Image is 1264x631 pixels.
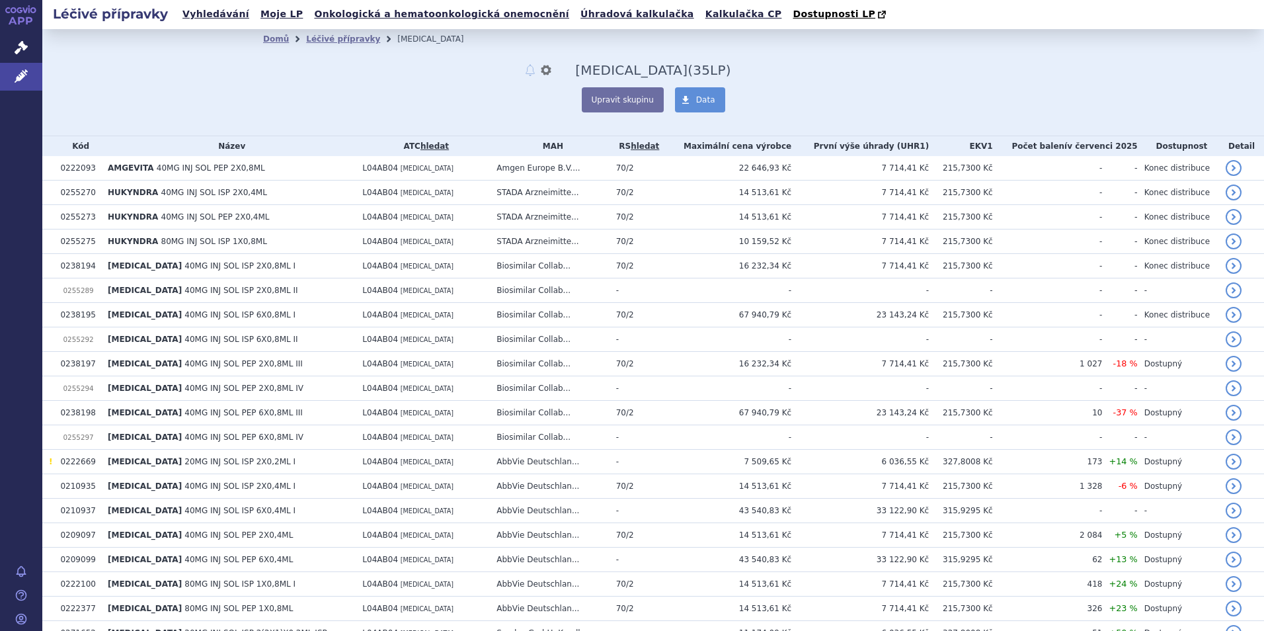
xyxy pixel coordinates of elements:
[1138,303,1219,327] td: Konec distribuce
[362,555,398,564] span: L04AB04
[929,523,992,548] td: 215,7300 Kč
[310,5,573,23] a: Onkologická a hematoonkologická onemocnění
[616,579,634,589] span: 70/2
[616,359,634,368] span: 70/2
[362,310,398,319] span: L04AB04
[789,5,892,24] a: Dostupnosti LP
[362,506,398,515] span: L04AB04
[675,87,725,112] a: Data
[490,499,609,523] td: AbbVie Deutschlan...
[616,482,634,491] span: 70/2
[401,238,454,245] span: [MEDICAL_DATA]
[791,474,929,499] td: 7 714,41 Kč
[610,450,662,474] td: -
[362,579,398,589] span: L04AB04
[54,230,101,254] td: 0255275
[1138,352,1219,376] td: Dostupný
[1219,136,1264,156] th: Detail
[993,425,1103,450] td: -
[1102,230,1137,254] td: -
[401,434,454,441] span: [MEDICAL_DATA]
[490,205,609,230] td: STADA Arzneimitte...
[362,384,398,393] span: L04AB04
[993,230,1103,254] td: -
[1067,142,1137,151] span: v červenci 2025
[1109,579,1137,589] span: +24 %
[616,604,634,613] span: 70/2
[616,261,634,271] span: 70/2
[662,425,791,450] td: -
[1226,601,1242,616] a: detail
[1226,258,1242,274] a: detail
[1102,425,1137,450] td: -
[616,310,634,319] span: 70/2
[401,214,454,221] span: [MEDICAL_DATA]
[993,523,1103,548] td: 2 084
[184,457,296,466] span: 20MG INJ SOL ISP 2X0,2ML I
[362,359,398,368] span: L04AB04
[662,254,791,278] td: 16 232,34 Kč
[791,327,929,352] td: -
[610,327,662,352] td: -
[929,401,992,425] td: 215,7300 Kč
[1226,429,1242,445] a: detail
[54,597,101,621] td: 0222377
[401,605,454,612] span: [MEDICAL_DATA]
[616,237,634,246] span: 70/2
[696,95,715,105] span: Data
[108,188,158,197] span: HUKYNDRA
[108,555,182,564] span: [MEDICAL_DATA]
[662,352,791,376] td: 16 232,34 Kč
[161,212,270,222] span: 40MG INJ SOL PEP 2X0,4ML
[1226,185,1242,200] a: detail
[662,499,791,523] td: 43 540,83 Kč
[662,278,791,303] td: -
[1226,282,1242,298] a: detail
[1102,181,1137,205] td: -
[161,237,267,246] span: 80MG INJ SOL ISP 1X0,8ML
[490,401,609,425] td: Biosimilar Collab...
[791,278,929,303] td: -
[791,523,929,548] td: 7 714,41 Kč
[662,181,791,205] td: 14 513,61 Kč
[356,136,490,156] th: ATC
[524,62,537,78] button: notifikace
[362,188,398,197] span: L04AB04
[688,62,731,78] span: ( LP)
[401,312,454,319] span: [MEDICAL_DATA]
[610,376,662,401] td: -
[490,425,609,450] td: Biosimilar Collab...
[1226,527,1242,543] a: detail
[791,181,929,205] td: 7 714,41 Kč
[108,212,158,222] span: HUKYNDRA
[662,450,791,474] td: 7 509,65 Kč
[101,136,356,156] th: Název
[1138,474,1219,499] td: Dostupný
[582,87,664,112] button: Upravit skupinu
[993,254,1103,278] td: -
[54,278,101,303] td: 0255289
[108,433,182,442] span: [MEDICAL_DATA]
[791,352,929,376] td: 7 714,41 Kč
[184,408,302,417] span: 40MG INJ SOL PEP 6X0,8ML III
[993,278,1103,303] td: -
[490,136,609,156] th: MAH
[1138,278,1219,303] td: -
[362,237,398,246] span: L04AB04
[490,230,609,254] td: STADA Arzneimitte...
[1226,331,1242,347] a: detail
[401,360,454,368] span: [MEDICAL_DATA]
[490,156,609,181] td: Amgen Europe B.V....
[54,474,101,499] td: 0210935
[929,499,992,523] td: 315,9295 Kč
[693,62,710,78] span: 35
[929,352,992,376] td: 215,7300 Kč
[616,188,634,197] span: 70/2
[184,261,296,271] span: 40MG INJ SOL ISP 2X0,8ML I
[54,136,101,156] th: Kód
[1226,576,1242,592] a: detail
[993,499,1103,523] td: -
[420,142,449,151] a: hledat
[490,450,609,474] td: AbbVie Deutschlan...
[54,376,101,401] td: 0255294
